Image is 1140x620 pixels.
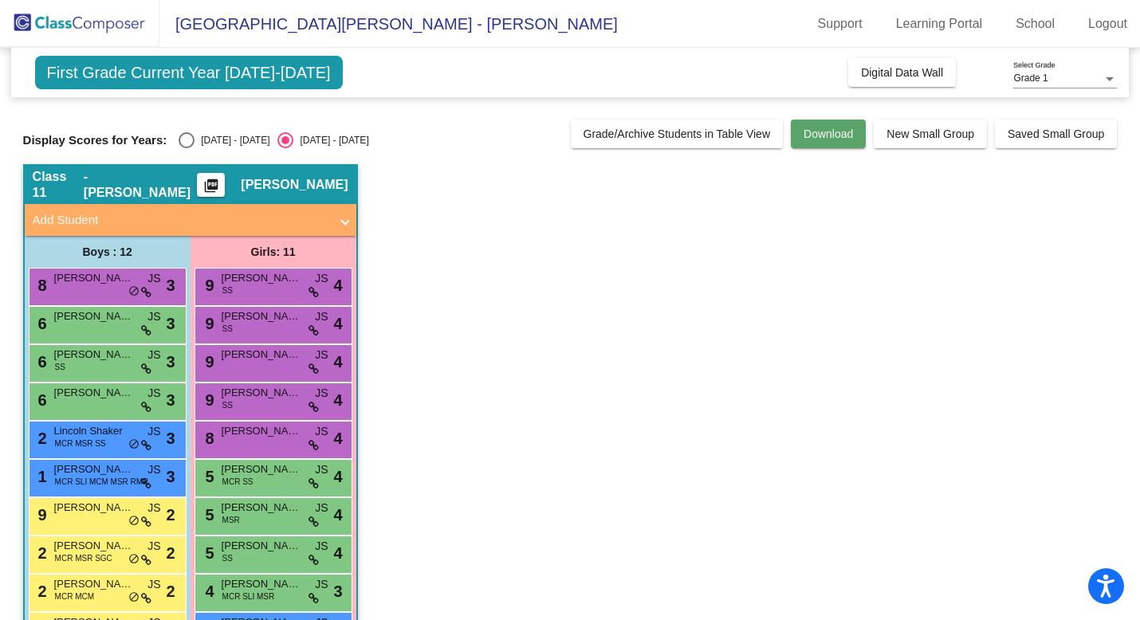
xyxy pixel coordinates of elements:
span: JS [315,347,328,363]
span: JS [315,270,328,287]
a: School [1003,11,1067,37]
span: [GEOGRAPHIC_DATA][PERSON_NAME] - [PERSON_NAME] [159,11,618,37]
span: 4 [333,388,342,412]
span: 8 [202,430,214,447]
span: [PERSON_NAME] [54,538,134,554]
button: Grade/Archive Students in Table View [571,120,784,148]
span: [PERSON_NAME] [222,538,301,554]
span: [PERSON_NAME] [54,385,134,401]
span: 9 [34,506,47,524]
span: JS [315,423,328,440]
span: JS [147,270,160,287]
div: Boys : 12 [25,236,191,268]
span: 2 [166,579,175,603]
div: [DATE] - [DATE] [195,133,269,147]
span: 4 [202,583,214,600]
span: 4 [333,312,342,336]
span: 4 [333,426,342,450]
span: [PERSON_NAME] [54,308,134,324]
mat-expansion-panel-header: Add Student [25,204,356,236]
span: SS [222,399,233,411]
span: 5 [202,506,214,524]
span: 3 [333,579,342,603]
span: [PERSON_NAME] [54,461,134,477]
span: [PERSON_NAME] [54,500,134,516]
span: 4 [333,541,342,565]
span: [PERSON_NAME] [54,576,134,592]
button: Saved Small Group [995,120,1117,148]
span: SS [222,552,233,564]
span: 5 [202,468,214,485]
span: do_not_disturb_alt [128,438,140,451]
span: 3 [166,465,175,489]
span: 1 [34,468,47,485]
span: MCR MSR SGC [55,552,112,564]
span: Class 11 [33,169,84,201]
span: 9 [202,315,214,332]
span: - [PERSON_NAME] [84,169,198,201]
span: JS [147,461,160,478]
span: Download [804,128,853,140]
span: MCR SLI MCM MSR RMP [55,476,148,488]
span: 6 [34,391,47,409]
span: MCR SS [222,476,254,488]
span: Saved Small Group [1008,128,1104,140]
span: [PERSON_NAME] [54,270,134,286]
span: JS [147,347,160,363]
span: 9 [202,353,214,371]
span: [PERSON_NAME] [222,347,301,363]
a: Support [805,11,875,37]
span: 3 [166,426,175,450]
span: JS [147,385,160,402]
button: Download [791,120,866,148]
span: do_not_disturb_alt [128,285,140,298]
span: [PERSON_NAME] [222,500,301,516]
span: do_not_disturb_alt [128,591,140,604]
span: JS [147,500,160,516]
span: JS [315,461,328,478]
span: MCR SLI MSR [222,591,275,602]
span: Digital Data Wall [861,66,943,79]
span: 3 [166,273,175,297]
span: SS [222,284,233,296]
span: Lincoln Shaker [54,423,134,439]
a: Logout [1075,11,1140,37]
span: JS [315,576,328,593]
mat-radio-group: Select an option [179,132,368,148]
span: 8 [34,277,47,294]
span: MCR MCM [55,591,94,602]
mat-icon: picture_as_pdf [202,178,221,200]
span: 2 [34,583,47,600]
span: 2 [34,430,47,447]
span: MCR MSR SS [55,438,106,449]
span: JS [147,576,160,593]
button: Print Students Details [197,173,225,197]
span: 4 [333,273,342,297]
span: JS [315,500,328,516]
span: 5 [202,544,214,562]
button: Digital Data Wall [848,58,956,87]
span: 4 [333,465,342,489]
span: JS [147,538,160,555]
span: 3 [166,388,175,412]
span: JS [147,308,160,325]
span: [PERSON_NAME] [222,576,301,592]
span: JS [315,308,328,325]
span: MSR [222,514,240,526]
div: [DATE] - [DATE] [293,133,368,147]
span: 9 [202,391,214,409]
span: [PERSON_NAME] [222,308,301,324]
span: [PERSON_NAME] [222,270,301,286]
span: SS [55,361,65,373]
span: do_not_disturb_alt [128,553,140,566]
span: [PERSON_NAME] [222,385,301,401]
span: First Grade Current Year [DATE]-[DATE] [35,56,343,89]
span: 3 [166,350,175,374]
span: 4 [333,350,342,374]
span: 6 [34,315,47,332]
span: 9 [202,277,214,294]
span: [PERSON_NAME] [54,347,134,363]
span: 2 [166,541,175,565]
span: 3 [166,312,175,336]
span: JS [147,423,160,440]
